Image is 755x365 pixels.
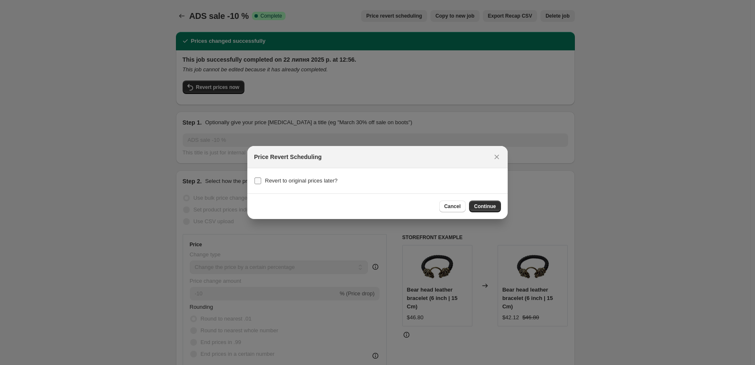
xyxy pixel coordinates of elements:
span: Continue [474,203,496,210]
button: Close [491,151,503,163]
span: Cancel [444,203,461,210]
button: Cancel [439,201,466,212]
span: Revert to original prices later? [265,177,338,184]
button: Continue [469,201,501,212]
h2: Price Revert Scheduling [254,153,322,161]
